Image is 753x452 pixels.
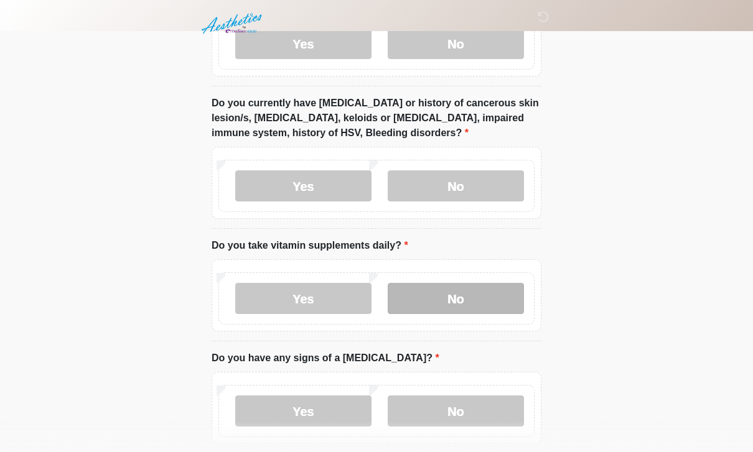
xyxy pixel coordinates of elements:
img: Aesthetics by Emediate Cure Logo [199,9,267,38]
label: No [388,283,524,314]
label: Do you have any signs of a [MEDICAL_DATA]? [212,351,439,366]
label: No [388,395,524,427]
label: Do you currently have [MEDICAL_DATA] or history of cancerous skin lesion/s, [MEDICAL_DATA], keloi... [212,96,541,141]
label: Do you take vitamin supplements daily? [212,238,408,253]
label: Yes [235,283,372,314]
label: Yes [235,395,372,427]
label: No [388,170,524,201]
label: Yes [235,170,372,201]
